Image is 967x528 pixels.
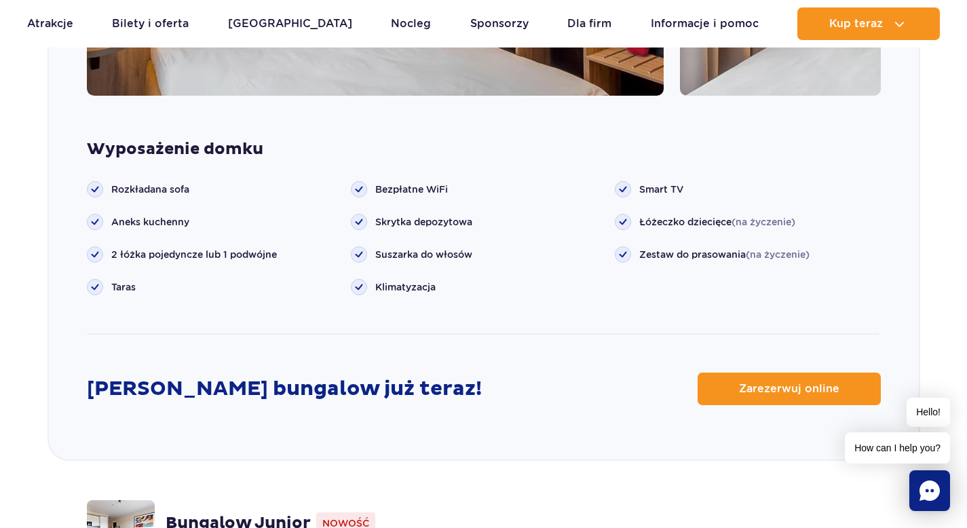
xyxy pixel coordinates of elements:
[739,383,839,394] span: Zarezerwuj online
[567,7,611,40] a: Dla firm
[907,398,950,427] span: Hello!
[639,183,683,196] span: Smart TV
[639,215,795,229] span: Łóżeczko dziecięce
[112,7,189,40] a: Bilety i oferta
[732,216,795,227] span: (na życzenie)
[228,7,352,40] a: [GEOGRAPHIC_DATA]
[375,215,472,229] span: Skrytka depozytowa
[375,280,436,294] span: Klimatyzacja
[111,280,136,294] span: Taras
[111,183,189,196] span: Rozkładana sofa
[27,7,73,40] a: Atrakcje
[746,249,810,260] span: (na życzenie)
[639,248,810,261] span: Zestaw do prasowania
[651,7,759,40] a: Informacje i pomoc
[87,376,482,402] strong: [PERSON_NAME] bungalow już teraz!
[375,183,448,196] span: Bezpłatne WiFi
[829,18,883,30] span: Kup teraz
[391,7,431,40] a: Nocleg
[797,7,940,40] button: Kup teraz
[845,432,950,464] span: How can I help you?
[111,215,189,229] span: Aneks kuchenny
[375,248,472,261] span: Suszarka do włosów
[698,373,881,405] a: Zarezerwuj online
[87,139,881,159] strong: Wyposażenie domku
[909,470,950,511] div: Chat
[111,248,277,261] span: 2 łóżka pojedyncze lub 1 podwójne
[470,7,529,40] a: Sponsorzy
